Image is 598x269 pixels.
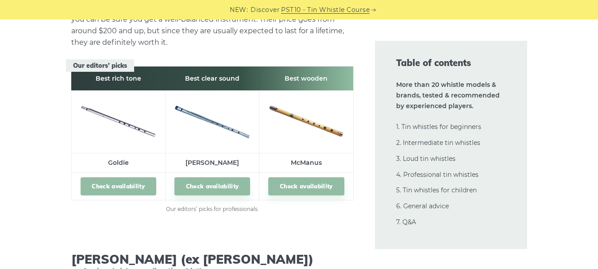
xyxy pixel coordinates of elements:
[174,95,250,145] img: Burke Tin Whistle Preview
[268,95,344,145] img: McManus Tin Whistle Preview
[71,153,165,173] td: Goldie
[165,66,259,90] th: Best clear sound
[174,177,250,195] a: Check availability
[71,205,354,214] figcaption: Our editors’ picks for professionals.
[230,5,248,15] span: NEW:
[396,186,477,194] a: 5. Tin whistles for children
[396,57,506,69] span: Table of contents
[251,5,280,15] span: Discover
[268,177,344,195] a: Check availability
[81,95,156,145] img: Goldie tin whistle preview
[66,59,134,72] span: Our editors’ picks
[281,5,370,15] a: PST10 - Tin Whistle Course
[71,2,354,48] p: All of the professional tin whistles are hand-made and thoroughly tested, and you can be sure you...
[259,153,353,173] td: McManus
[165,153,259,173] td: [PERSON_NAME]
[71,66,165,90] th: Best rich tone
[396,171,478,179] a: 4. Professional tin whistles
[396,123,481,131] a: 1. Tin whistles for beginners
[396,202,449,210] a: 6. General advice
[259,66,353,90] th: Best wooden
[81,177,156,195] a: Check availability
[396,139,480,147] a: 2. Intermediate tin whistles
[396,155,455,163] a: 3. Loud tin whistles
[396,81,500,110] strong: More than 20 whistle models & brands, tested & recommended by experienced players.
[396,218,416,226] a: 7. Q&A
